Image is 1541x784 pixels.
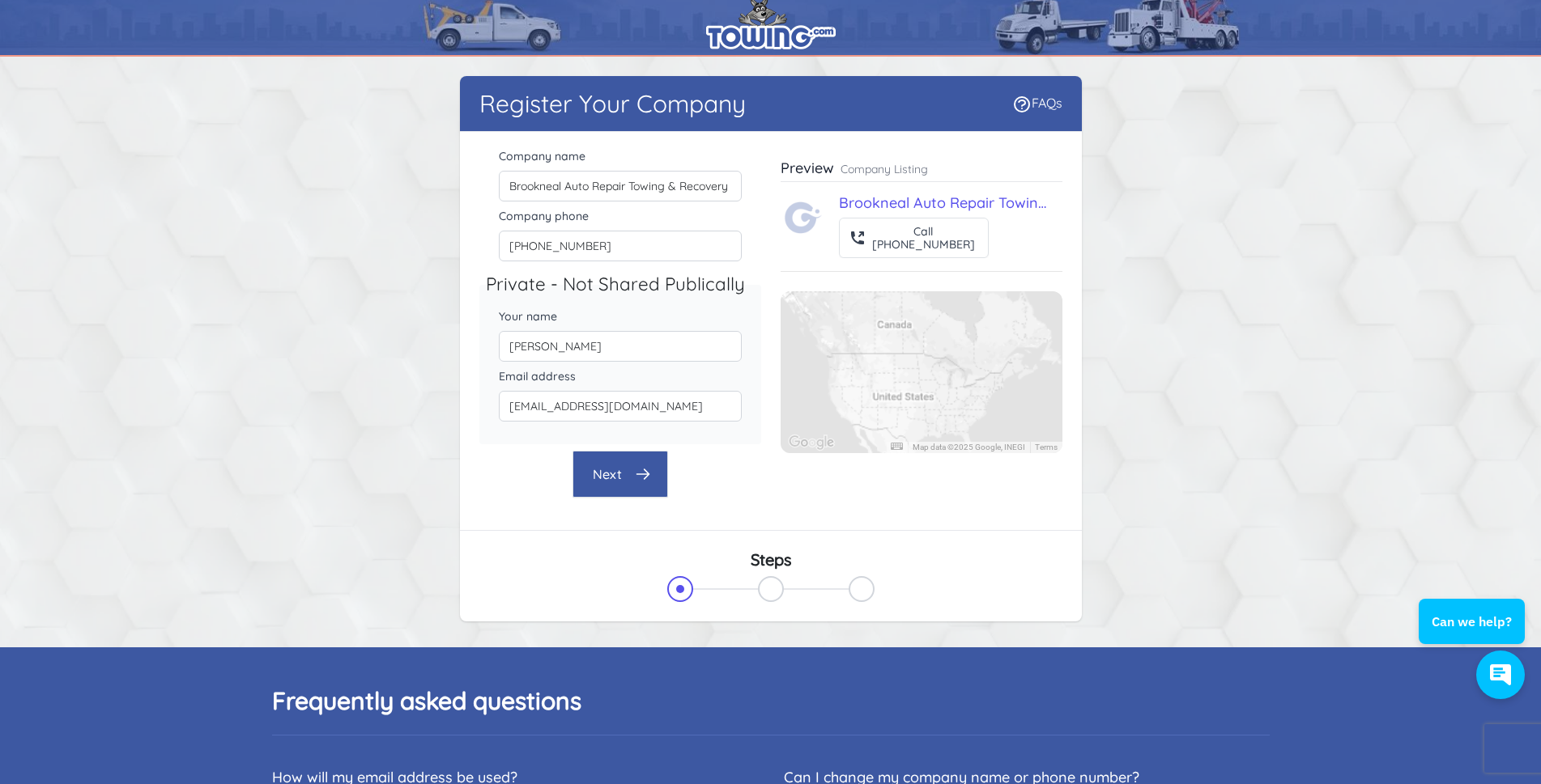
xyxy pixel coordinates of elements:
[499,148,742,164] label: Company name
[841,161,928,177] p: Company Listing
[785,432,838,453] img: Google
[785,432,838,453] a: Open this area in Google Maps (opens a new window)
[784,198,823,237] img: Towing.com Logo
[913,443,1025,451] span: Map data ©2025 Google, INEGI
[479,550,1062,570] h3: Steps
[872,225,975,251] div: Call [PHONE_NUMBER]
[499,308,742,324] label: Your name
[499,368,742,384] label: Email address
[1408,554,1541,715] iframe: Conversations
[839,193,1129,212] a: Brookneal Auto Repair Towing & Recovery
[573,451,668,498] button: Next
[499,208,742,224] label: Company phone
[1012,95,1062,111] a: FAQs
[891,443,902,450] button: Keyboard shortcuts
[1035,443,1058,451] a: Terms (opens in new tab)
[479,89,746,118] h1: Register Your Company
[781,159,834,178] h3: Preview
[272,686,1270,715] h2: Frequently asked questions
[486,271,768,299] legend: Private - Not Shared Publically
[839,218,989,258] button: Call[PHONE_NUMBER]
